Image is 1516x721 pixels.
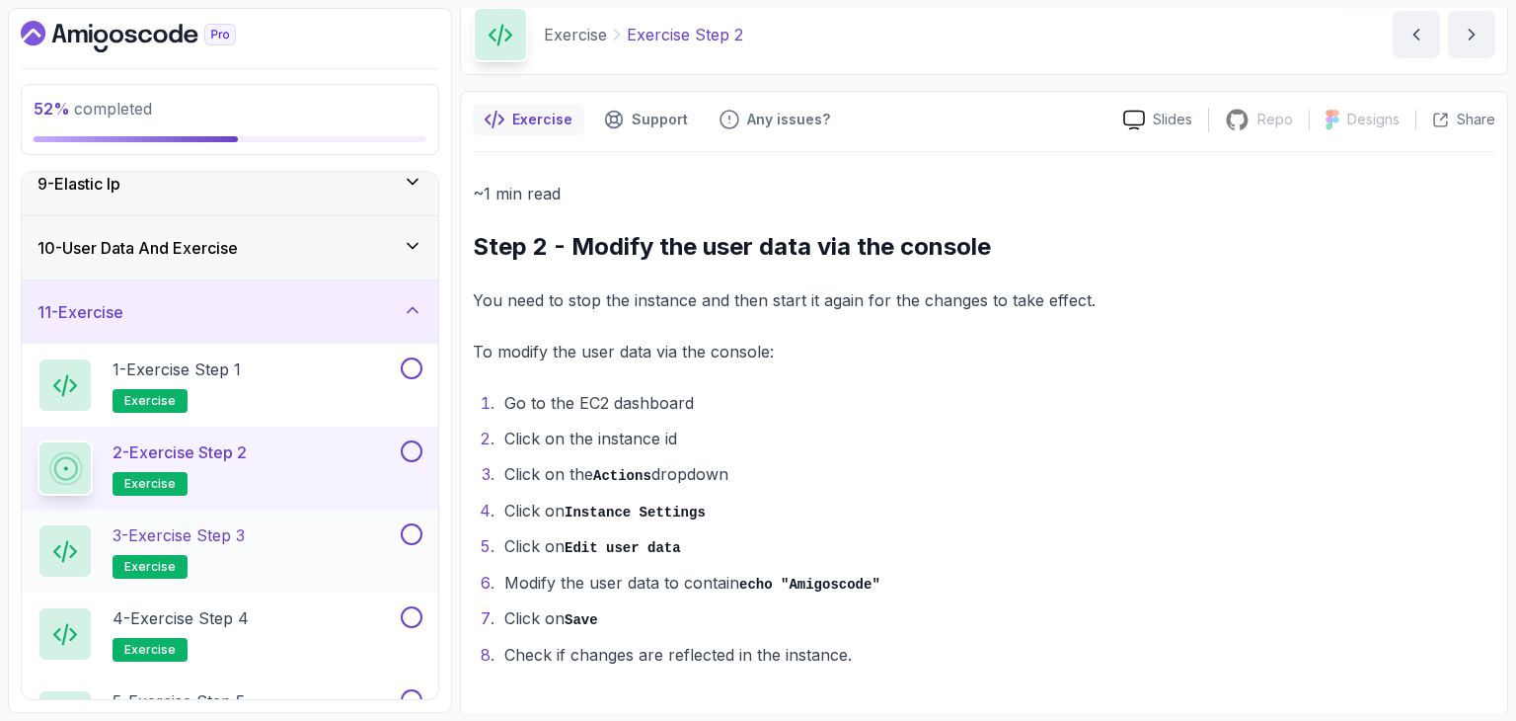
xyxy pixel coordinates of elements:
li: Check if changes are reflected in the instance. [498,641,1495,669]
li: Click on the instance id [498,425,1495,452]
h2: Step 2 - Modify the user data via the console [473,231,1495,263]
code: Save [565,612,598,628]
button: 9-Elastic Ip [22,152,438,215]
button: 10-User Data And Exercise [22,216,438,280]
p: Exercise [512,110,572,129]
p: Exercise Step 2 [627,23,743,46]
code: Instance Settings [565,505,706,521]
button: Feedback button [708,104,842,135]
button: Support button [592,104,700,135]
p: 1 - Exercise Step 1 [113,358,241,381]
li: Click on [498,497,1495,525]
button: 3-Exercise Step 3exercise [38,523,422,579]
p: You need to stop the instance and then start it again for the changes to take effect. [473,286,1495,314]
button: 4-Exercise Step 4exercise [38,606,422,662]
li: Click on [498,532,1495,561]
li: Go to the EC2 dashboard [498,389,1495,417]
p: Share [1457,110,1495,129]
p: Exercise [544,23,607,46]
code: echo "Amigoscode" [739,577,880,593]
span: completed [34,99,152,119]
code: Actions [593,468,651,484]
span: exercise [124,476,176,492]
span: 52 % [34,99,70,119]
a: Dashboard [21,21,281,52]
h3: 10 - User Data And Exercise [38,236,238,260]
span: exercise [124,559,176,575]
p: Slides [1153,110,1192,129]
li: Click on the dropdown [498,460,1495,489]
p: Repo [1257,110,1293,129]
button: next content [1448,11,1495,58]
button: notes button [473,104,584,135]
button: 11-Exercise [22,280,438,344]
button: 2-Exercise Step 2exercise [38,441,422,496]
h3: 9 - Elastic Ip [38,172,120,196]
p: 4 - Exercise Step 4 [113,606,249,630]
p: To modify the user data via the console: [473,338,1495,365]
h3: 11 - Exercise [38,300,123,324]
button: previous content [1393,11,1440,58]
p: Any issues? [747,110,830,129]
a: Slides [1107,110,1208,130]
p: ~1 min read [473,180,1495,207]
p: 2 - Exercise Step 2 [113,441,247,464]
code: Edit user data [565,540,681,556]
li: Modify the user data to contain [498,569,1495,598]
p: Support [632,110,688,129]
p: 5 - Exercise Step 5 [113,689,245,713]
button: Share [1415,110,1495,129]
button: 1-Exercise Step 1exercise [38,358,422,413]
li: Click on [498,604,1495,633]
span: exercise [124,642,176,658]
span: exercise [124,393,176,409]
p: 3 - Exercise Step 3 [113,523,245,547]
p: Designs [1347,110,1400,129]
